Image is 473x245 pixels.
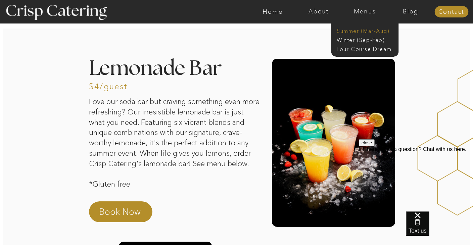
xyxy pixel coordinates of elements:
[89,59,267,77] h2: Lemonade Bar
[337,27,397,34] a: Summer (Mar-Aug)
[406,211,473,245] iframe: podium webchat widget bubble
[89,83,127,89] h3: $4/guest
[359,139,473,220] iframe: podium webchat widget prompt
[250,8,296,15] a: Home
[296,8,342,15] a: About
[99,206,158,222] a: Book Now
[342,8,388,15] a: Menus
[337,45,397,52] a: Four Course Dream
[434,9,468,15] a: Contact
[337,36,392,43] a: Winter (Sep-Feb)
[388,8,434,15] a: Blog
[89,97,261,201] p: Love our soda bar but craving something even more refreshing? Our irresistible lemonade bar is ju...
